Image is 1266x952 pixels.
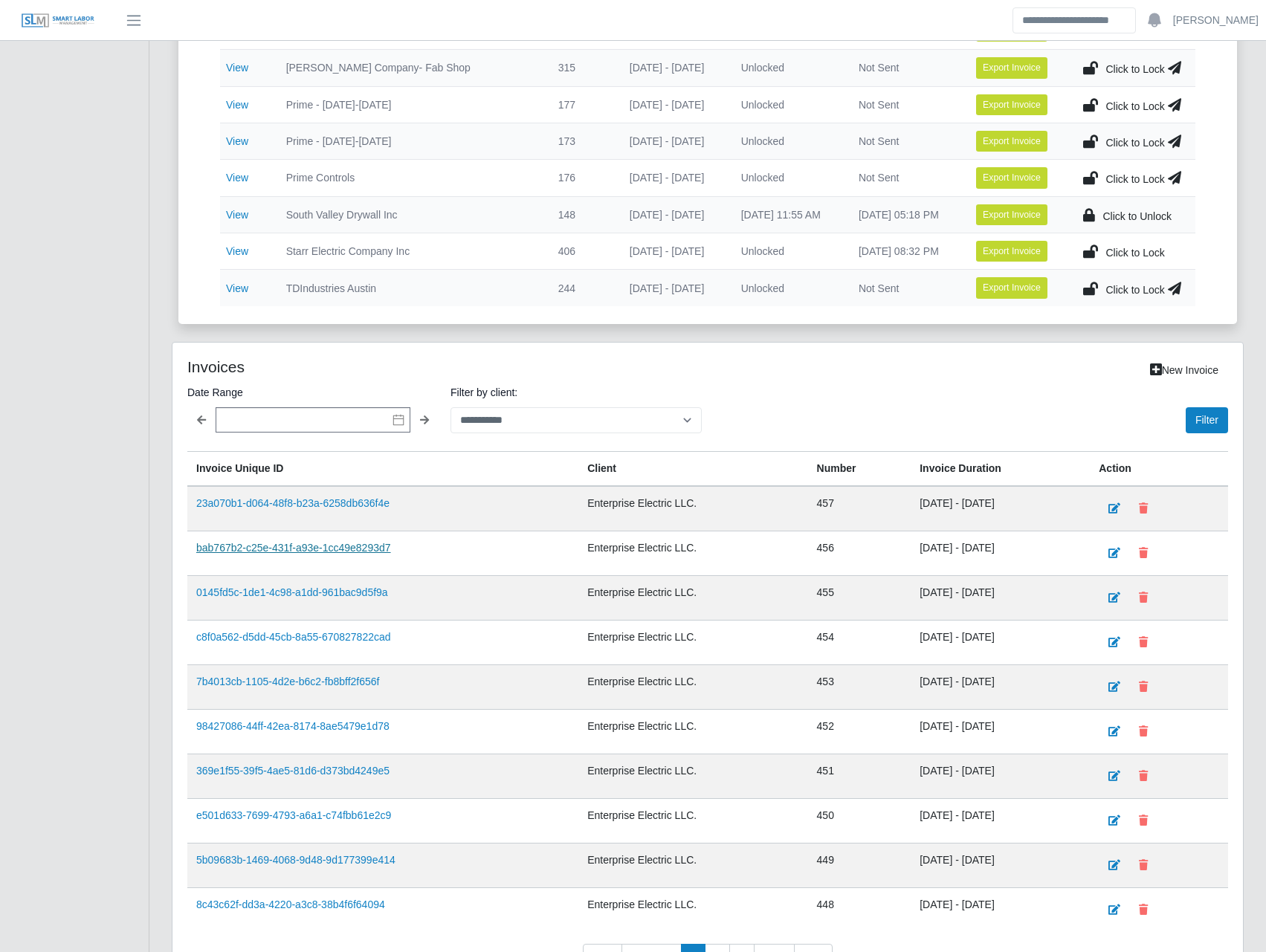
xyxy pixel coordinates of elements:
a: 7b4013cb-1105-4d2e-b6c2-fb8bff2f656f [196,676,380,687]
span: Click to Lock [1105,284,1164,296]
th: Action [1090,451,1228,486]
td: Starr Electric Company Inc [274,233,546,270]
td: Enterprise Electric LLC. [578,754,807,798]
button: Export Invoice [976,167,1047,188]
td: [DATE] - [DATE] [618,123,729,159]
td: Prime - [DATE]-[DATE] [274,123,546,159]
button: Export Invoice [976,277,1047,298]
td: [DATE] - [DATE] [911,798,1090,843]
td: 453 [808,664,911,709]
button: Export Invoice [976,241,1047,262]
td: [DATE] - [DATE] [911,709,1090,754]
td: [DATE] - [DATE] [911,486,1090,531]
td: [DATE] - [DATE] [618,270,729,306]
a: 369e1f55-39f5-4ae5-81d6-d373bd4249e5 [196,765,390,777]
td: [DATE] - [DATE] [911,620,1090,664]
th: Invoice Duration [911,451,1090,486]
span: Click to Lock [1105,63,1164,75]
td: Enterprise Electric LLC. [578,887,807,932]
span: Click to Lock [1105,173,1164,185]
th: Number [808,451,911,486]
td: [DATE] - [DATE] [911,843,1090,887]
td: Not Sent [847,270,964,306]
a: e501d633-7699-4793-a6a1-c74fbb61e2c9 [196,809,391,821]
a: 23a070b1-d064-48f8-b23a-6258db636f4e [196,497,390,509]
td: Unlocked [729,233,847,270]
td: Prime - [DATE]-[DATE] [274,86,546,123]
span: Click to Lock [1105,137,1164,149]
td: [DATE] - [DATE] [911,664,1090,709]
td: 448 [808,887,911,932]
a: View [226,282,248,294]
td: Unlocked [729,123,847,159]
td: Not Sent [847,123,964,159]
span: Click to Lock [1105,100,1164,112]
td: Enterprise Electric LLC. [578,486,807,531]
a: New Invoice [1140,357,1228,383]
th: Client [578,451,807,486]
td: Enterprise Electric LLC. [578,664,807,709]
td: [DATE] - [DATE] [618,196,729,233]
a: View [226,135,248,147]
a: [PERSON_NAME] [1173,13,1259,28]
span: Click to Lock [1105,247,1164,259]
td: Unlocked [729,86,847,123]
a: View [226,62,248,74]
td: Enterprise Electric LLC. [578,620,807,664]
td: 450 [808,798,911,843]
td: Unlocked [729,50,847,86]
td: 455 [808,575,911,620]
a: View [226,99,248,111]
td: Enterprise Electric LLC. [578,575,807,620]
td: [DATE] - [DATE] [618,160,729,196]
td: [DATE] 05:18 PM [847,196,964,233]
td: 449 [808,843,911,887]
td: [DATE] - [DATE] [618,233,729,270]
button: Export Invoice [976,131,1047,152]
a: View [226,209,248,221]
td: Enterprise Electric LLC. [578,531,807,575]
td: [DATE] - [DATE] [911,531,1090,575]
td: Not Sent [847,160,964,196]
td: South Valley Drywall Inc [274,196,546,233]
td: Unlocked [729,160,847,196]
td: 457 [808,486,911,531]
a: 5b09683b-1469-4068-9d48-9d177399e414 [196,854,395,866]
td: Unlocked [729,270,847,306]
td: [DATE] - [DATE] [618,50,729,86]
td: Not Sent [847,50,964,86]
td: [DATE] - [DATE] [911,575,1090,620]
td: 244 [546,270,618,306]
td: 452 [808,709,911,754]
td: 177 [546,86,618,123]
td: 456 [808,531,911,575]
td: [PERSON_NAME] Company- Fab Shop [274,50,546,86]
td: 173 [546,123,618,159]
button: Export Invoice [976,94,1047,115]
td: 176 [546,160,618,196]
td: 148 [546,196,618,233]
a: 98427086-44ff-42ea-8174-8ae5479e1d78 [196,720,390,732]
a: 0145fd5c-1de1-4c98-a1dd-961bac9d5f9a [196,586,388,598]
td: Enterprise Electric LLC. [578,798,807,843]
td: Prime Controls [274,160,546,196]
td: 406 [546,233,618,270]
h4: Invoices [187,357,608,376]
td: 454 [808,620,911,664]
button: Export Invoice [976,204,1047,225]
td: [DATE] - [DATE] [911,887,1090,932]
label: Date Range [187,383,439,401]
label: Filter by client: [450,383,702,401]
td: [DATE] 11:55 AM [729,196,847,233]
a: View [226,172,248,184]
a: c8f0a562-d5dd-45cb-8a55-670827822cad [196,631,391,643]
a: bab767b2-c25e-431f-a93e-1cc49e8293d7 [196,542,391,554]
td: Enterprise Electric LLC. [578,709,807,754]
td: Not Sent [847,86,964,123]
td: TDIndustries Austin [274,270,546,306]
td: [DATE] 08:32 PM [847,233,964,270]
td: 451 [808,754,911,798]
button: Filter [1186,407,1228,433]
input: Search [1013,7,1136,33]
td: [DATE] - [DATE] [618,86,729,123]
